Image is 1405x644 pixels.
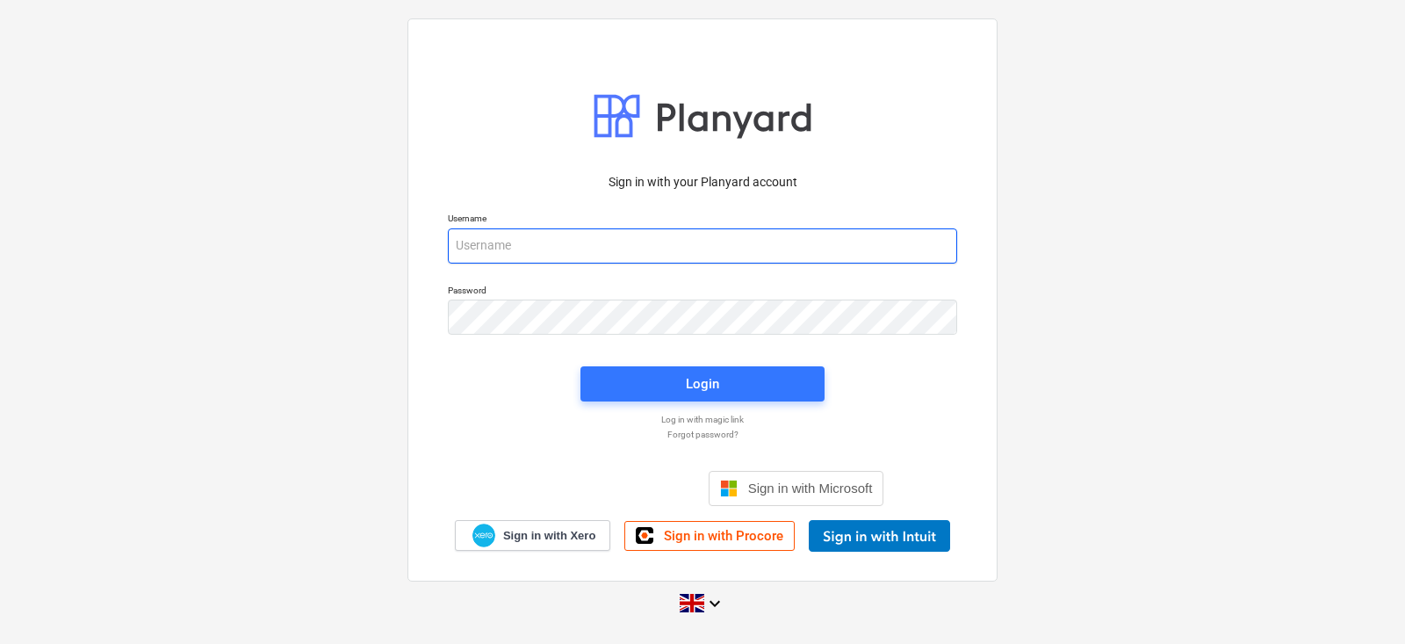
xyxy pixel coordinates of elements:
[580,366,825,402] button: Login
[513,469,703,508] iframe: Knappen Logga in med Google
[664,528,783,544] span: Sign in with Procore
[448,285,957,300] p: Password
[448,173,957,192] p: Sign in with your Planyard account
[439,414,966,425] a: Log in with magic link
[472,524,495,547] img: Xero logo
[704,593,725,614] i: keyboard_arrow_down
[448,228,957,264] input: Username
[624,521,795,551] a: Sign in with Procore
[686,373,719,395] div: Login
[448,213,957,228] p: Username
[439,429,966,440] a: Forgot password?
[748,481,873,496] span: Sign in with Microsoft
[720,480,738,497] img: Microsoft logo
[1317,560,1405,644] iframe: Chat Widget
[455,520,611,551] a: Sign in with Xero
[503,528,595,544] span: Sign in with Xero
